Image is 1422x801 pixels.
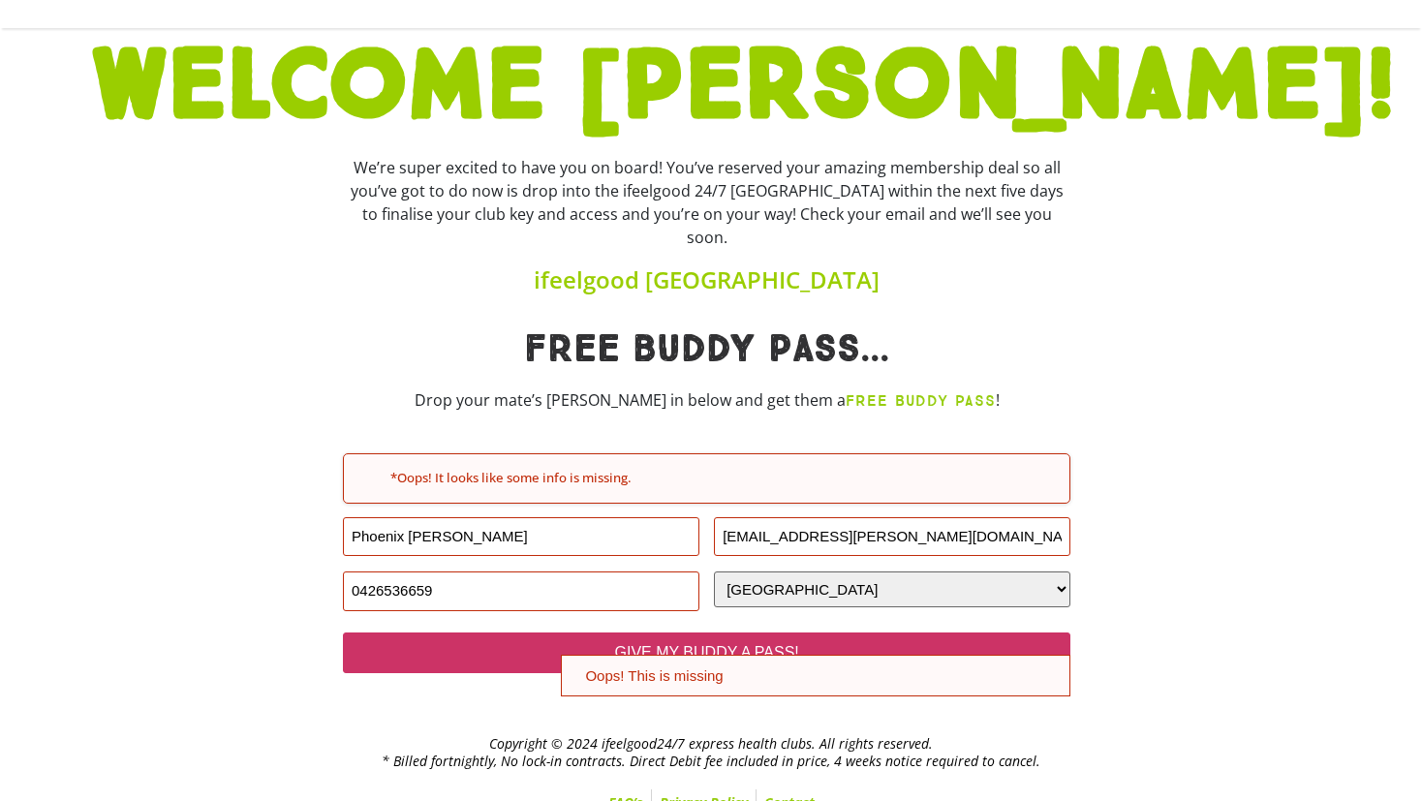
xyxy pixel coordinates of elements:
strong: FREE BUDDY PASS [846,391,996,410]
h1: WELCOME [PERSON_NAME]! [91,38,1331,137]
div: Oops! This is missing [561,655,1070,696]
input: GIVE MY BUDDY A PASS! [343,632,1070,673]
h2: *Oops! It looks like some info is missing. [390,470,1054,487]
input: FRIEND'S MOBILE [343,571,699,611]
input: FRIEND'S EMAIL [714,517,1070,557]
input: FRIEND'S NAME [343,517,699,557]
h1: Free Buddy pass... [343,330,1070,369]
div: We’re super excited to have you on board! You’ve reserved your amazing membership deal so all you... [343,156,1070,249]
h2: Copyright © 2024 ifeelgood24/7 express health clubs. All rights reserved. * Billed fortnightly, N... [91,735,1331,770]
h4: ifeelgood [GEOGRAPHIC_DATA] [343,268,1070,292]
p: Drop your mate’s [PERSON_NAME] in below and get them a ! [343,388,1070,413]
